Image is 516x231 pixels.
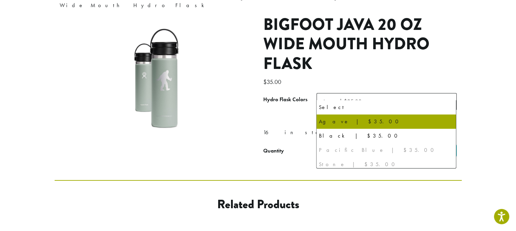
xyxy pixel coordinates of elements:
h2: Related products [109,197,407,212]
div: Stone | $35.00 [319,159,454,170]
span: Agave | $35.00 [322,97,362,105]
div: Quantity [263,147,284,155]
p: 16 in stock [263,127,457,138]
span: Agave | $35.00 [317,93,457,110]
div: Pacific Blue | $35.00 [319,145,454,155]
span: $ [263,78,267,86]
span: Agave | $35.00 [320,95,368,108]
div: Black | $35.00 [319,131,454,141]
bdi: 35.00 [263,78,283,86]
label: Hydro Flask Colors [263,95,317,105]
div: Agave | $35.00 [319,117,454,127]
li: Select [317,100,456,114]
h1: Bigfoot Java 20 oz Wide Mouth Hydro Flask [263,15,457,74]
